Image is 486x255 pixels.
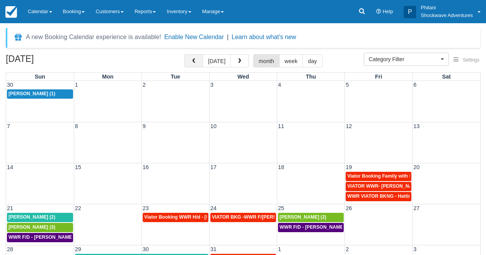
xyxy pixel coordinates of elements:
[5,6,17,18] img: checkfront-main-nav-mini-logo.png
[237,74,249,80] span: Wed
[210,213,276,222] a: VIATOR BKG -WWR F/[PERSON_NAME] X 2 (2)
[278,213,344,222] a: [PERSON_NAME] (2)
[142,164,150,170] span: 16
[278,223,344,232] a: WWR F/D - [PERSON_NAME] X 2 (2)
[74,246,82,252] span: 29
[26,33,161,42] div: A new Booking Calendar experience is available!
[404,6,416,18] div: P
[143,213,208,222] a: Viator Booking WWR H/d - [PERSON_NAME] X 3 (3)
[463,57,479,63] span: Settings
[421,12,473,19] p: Shockwave Adventures
[164,33,224,41] button: Enable New Calendar
[277,82,282,88] span: 4
[345,123,353,129] span: 12
[210,164,217,170] span: 17
[369,55,439,63] span: Category Filter
[7,89,73,99] a: [PERSON_NAME] (1)
[347,193,447,199] span: WWR VIATOR BKNG - Hattingh, Carel X 2 (2)
[6,123,11,129] span: 7
[383,9,393,14] span: Help
[279,54,303,67] button: week
[9,91,55,96] span: [PERSON_NAME] (1)
[7,213,73,222] a: [PERSON_NAME] (2)
[345,246,350,252] span: 2
[142,123,147,129] span: 9
[277,246,282,252] span: 1
[413,164,420,170] span: 20
[171,74,181,80] span: Tue
[253,54,280,67] button: month
[210,123,217,129] span: 10
[35,74,45,80] span: Sun
[74,205,82,211] span: 22
[6,205,14,211] span: 21
[6,246,14,252] span: 28
[232,34,296,40] a: Learn about what's new
[347,173,479,179] span: Viator Booking Family with Kids - [PERSON_NAME] X 4 (4)
[302,54,322,67] button: day
[142,205,150,211] span: 23
[413,246,417,252] span: 3
[74,82,79,88] span: 1
[74,123,79,129] span: 8
[346,172,411,181] a: Viator Booking Family with Kids - [PERSON_NAME] X 4 (4)
[203,54,231,67] button: [DATE]
[277,164,285,170] span: 18
[280,224,360,230] span: WWR F/D - [PERSON_NAME] X 2 (2)
[413,82,417,88] span: 6
[345,205,353,211] span: 26
[413,205,420,211] span: 27
[421,4,473,12] p: Philani
[6,164,14,170] span: 14
[210,82,214,88] span: 3
[210,205,217,211] span: 24
[9,214,55,220] span: [PERSON_NAME] (2)
[442,74,450,80] span: Sat
[74,164,82,170] span: 15
[346,182,411,191] a: VIATOR WWR- [PERSON_NAME] 2 (2)
[345,82,350,88] span: 5
[7,223,73,232] a: [PERSON_NAME] (3)
[6,54,104,68] h2: [DATE]
[277,123,285,129] span: 11
[6,82,14,88] span: 30
[144,214,260,220] span: Viator Booking WWR H/d - [PERSON_NAME] X 3 (3)
[306,74,316,80] span: Thu
[376,9,381,14] i: Help
[449,55,484,66] button: Settings
[345,164,353,170] span: 19
[277,205,285,211] span: 25
[102,74,114,80] span: Mon
[347,183,432,189] span: VIATOR WWR- [PERSON_NAME] 2 (2)
[280,214,326,220] span: [PERSON_NAME] (2)
[142,246,150,252] span: 30
[375,74,382,80] span: Fri
[9,224,55,230] span: [PERSON_NAME] (3)
[413,123,420,129] span: 13
[364,53,449,66] button: Category Filter
[210,246,217,252] span: 31
[227,34,229,40] span: |
[346,192,411,201] a: WWR VIATOR BKNG - Hattingh, Carel X 2 (2)
[142,82,147,88] span: 2
[212,214,317,220] span: VIATOR BKG -WWR F/[PERSON_NAME] X 2 (2)
[9,234,89,240] span: WWR F/D - [PERSON_NAME] X 2 (2)
[7,233,73,242] a: WWR F/D - [PERSON_NAME] X 2 (2)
